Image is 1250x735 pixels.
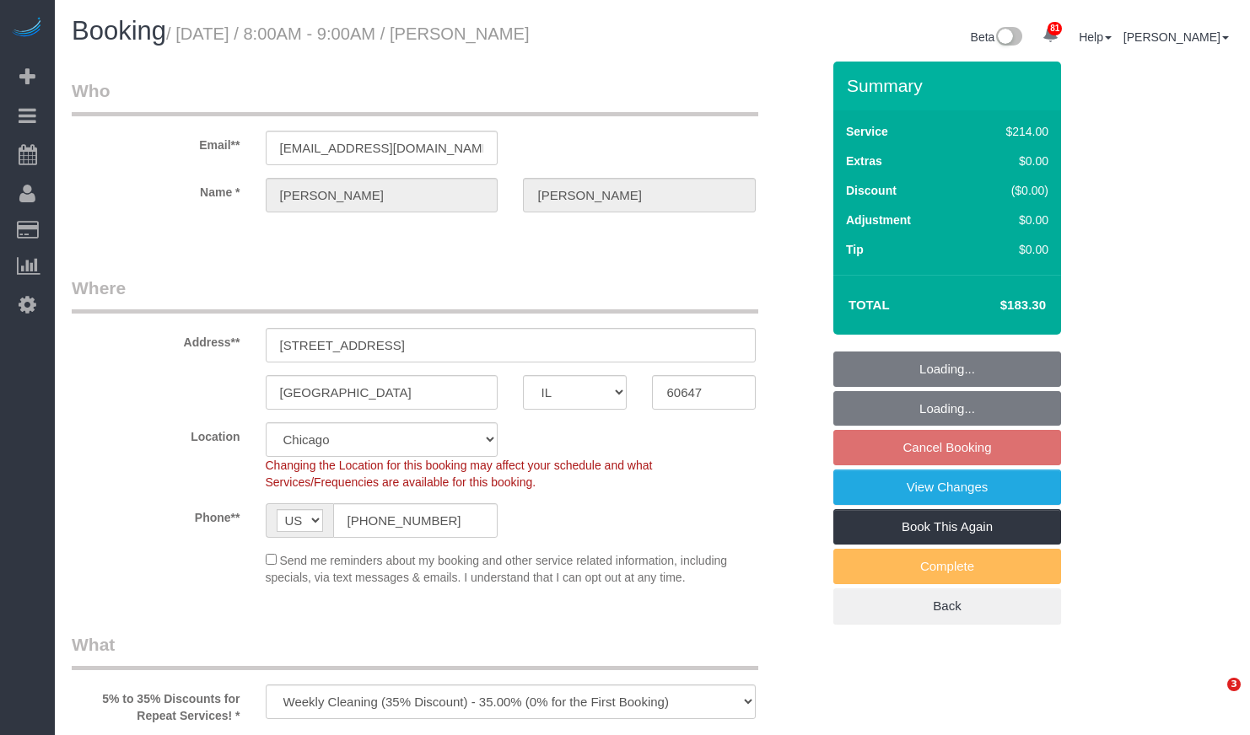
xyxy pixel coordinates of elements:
label: Name * [59,178,253,201]
legend: Who [72,78,758,116]
span: 3 [1227,678,1241,691]
input: Zip Code** [652,375,756,410]
span: Changing the Location for this booking may affect your schedule and what Services/Frequencies are... [266,459,653,489]
img: New interface [994,27,1022,49]
iframe: Intercom live chat [1193,678,1233,718]
a: Beta [971,30,1023,44]
label: Service [846,123,888,140]
strong: Total [849,298,890,312]
span: Send me reminders about my booking and other service related information, including specials, via... [266,554,728,584]
a: Back [833,588,1061,624]
label: Extras [846,153,882,169]
span: Booking [72,16,166,46]
h4: $183.30 [950,298,1046,313]
label: Discount [846,182,897,199]
label: 5% to 35% Discounts for Repeat Services! * [59,684,253,724]
div: $0.00 [970,212,1048,228]
small: / [DATE] / 8:00AM - 9:00AM / [PERSON_NAME] [166,24,530,43]
input: First Name** [266,178,498,212]
legend: Where [72,276,758,314]
div: $0.00 [970,241,1048,258]
label: Adjustment [846,212,911,228]
img: Automaid Logo [10,17,44,40]
div: $214.00 [970,123,1048,140]
a: 81 [1034,17,1067,54]
span: 81 [1048,22,1062,35]
a: View Changes [833,469,1061,505]
input: Last Name* [523,178,756,212]
h3: Summary [847,76,1053,95]
a: Help [1079,30,1112,44]
label: Tip [846,241,864,258]
div: ($0.00) [970,182,1048,199]
div: $0.00 [970,153,1048,169]
a: [PERSON_NAME] [1123,30,1229,44]
legend: What [72,632,758,670]
a: Book This Again [833,509,1061,545]
label: Location [59,422,253,445]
